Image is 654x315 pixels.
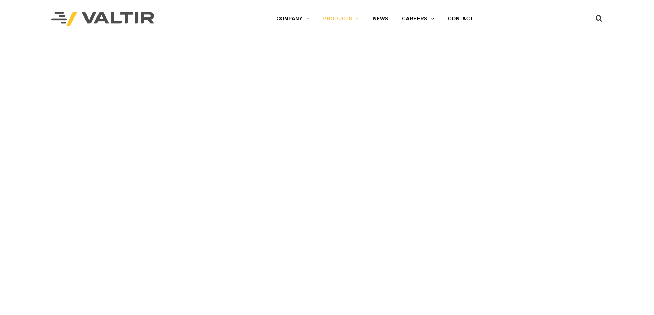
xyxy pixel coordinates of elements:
img: Valtir [51,12,154,26]
a: COMPANY [269,12,316,26]
a: NEWS [366,12,395,26]
a: CONTACT [441,12,480,26]
a: PRODUCTS [316,12,366,26]
a: CAREERS [395,12,441,26]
